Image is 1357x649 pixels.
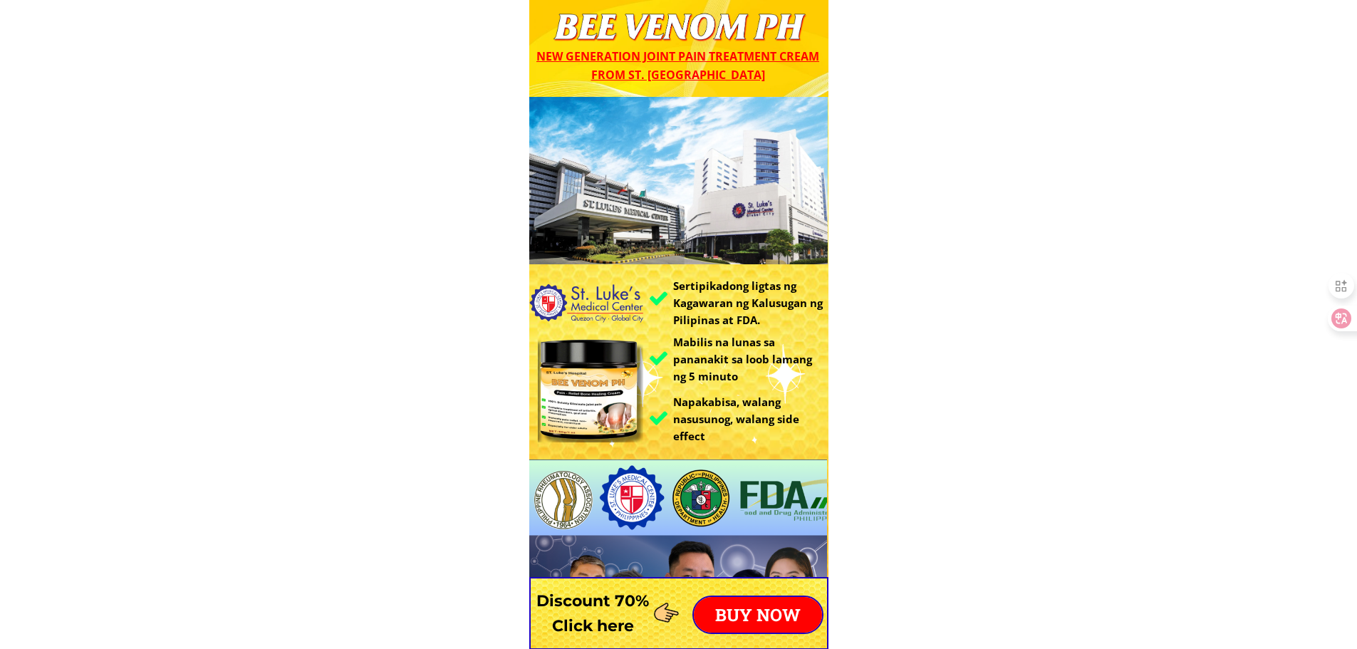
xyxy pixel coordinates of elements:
h3: Discount 70% Click here [529,588,657,638]
h3: Sertipikadong ligtas ng Kagawaran ng Kalusugan ng Pilipinas at FDA. [673,277,831,328]
p: BUY NOW [694,597,822,633]
h3: Mabilis na lunas sa pananakit sa loob lamang ng 5 minuto [673,333,824,385]
h3: Napakabisa, walang nasusunog, walang side effect [673,393,828,445]
span: New generation joint pain treatment cream from St. [GEOGRAPHIC_DATA] [536,48,819,83]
